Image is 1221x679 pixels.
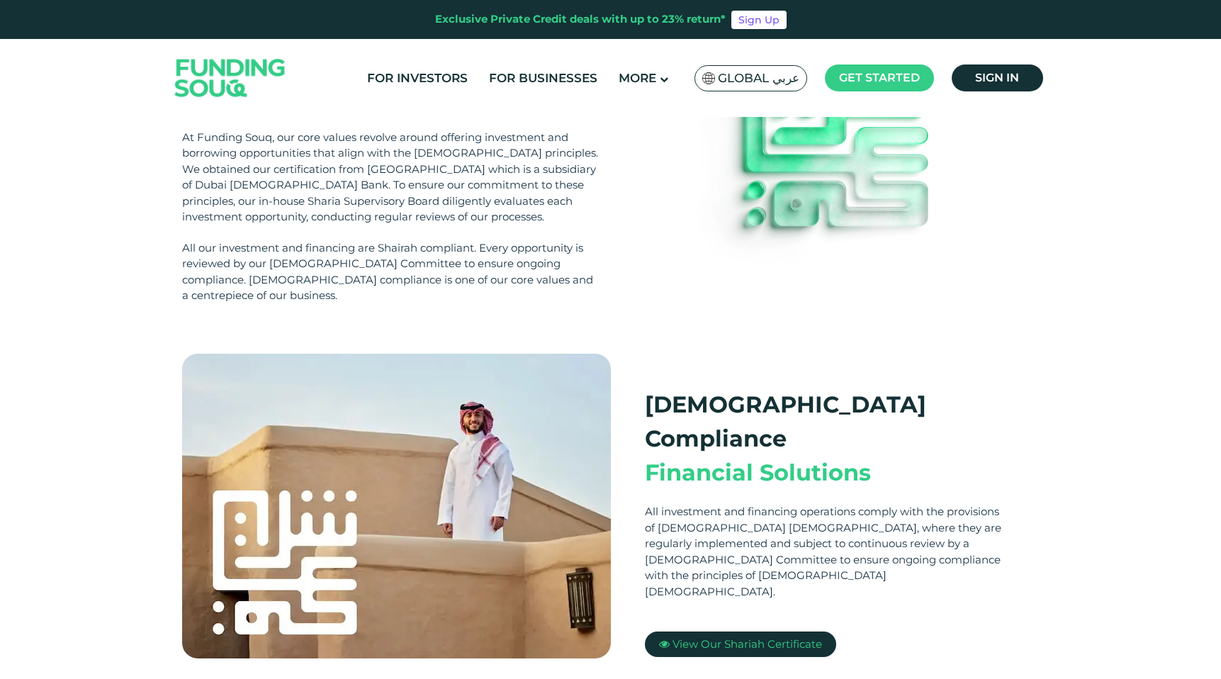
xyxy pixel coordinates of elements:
[975,71,1019,84] span: Sign in
[689,35,972,283] img: shariah-banner
[182,354,611,658] img: shariah-img
[952,64,1043,91] a: Sign in
[702,72,715,84] img: SA Flag
[718,70,799,86] span: Global عربي
[645,456,1006,490] div: Financial Solutions
[645,632,836,657] a: View Our Shariah Certificate
[182,130,600,225] div: At Funding Souq, our core values revolve around offering investment and borrowing opportunities t...
[619,71,656,85] span: More
[161,43,300,114] img: Logo
[364,67,471,90] a: For Investors
[485,67,601,90] a: For Businesses
[645,504,1006,600] div: All investment and financing operations comply with the provisions of [DEMOGRAPHIC_DATA] [DEMOGRA...
[645,388,1006,456] div: [DEMOGRAPHIC_DATA] Compliance
[673,637,822,651] span: View Our Shariah Certificate
[435,11,726,28] div: Exclusive Private Credit deals with up to 23% return*
[731,11,787,29] a: Sign Up
[182,240,600,304] div: All our investment and financing are Shairah compliant. Every opportunity is reviewed by our [DEM...
[839,71,920,84] span: Get started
